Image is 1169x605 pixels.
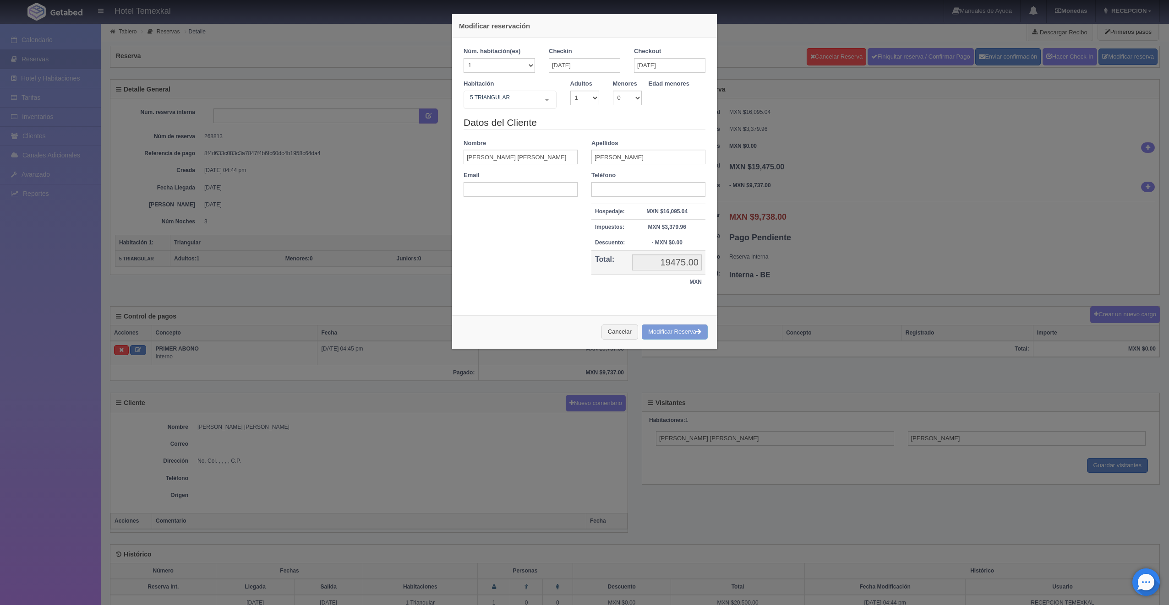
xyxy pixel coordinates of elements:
legend: Datos del Cliente [464,116,705,130]
label: Adultos [570,80,592,88]
h4: Modificar reservación [459,21,710,31]
input: Seleccionar hab. [468,93,473,108]
label: Nombre [464,139,486,148]
th: Total: [591,251,628,275]
label: Habitación [464,80,494,88]
strong: MXN $16,095.04 [646,208,688,215]
input: DD-MM-AAAA [634,58,705,73]
label: Checkin [549,47,572,56]
label: Edad menores [649,80,690,88]
button: Cancelar [601,324,638,340]
input: DD-MM-AAAA [549,58,620,73]
span: 5 TRIANGULAR [468,93,538,102]
strong: MXN $3,379.96 [648,224,686,230]
th: Impuestos: [591,219,628,235]
label: Apellidos [591,139,618,148]
th: Descuento: [591,235,628,250]
label: Checkout [634,47,661,56]
strong: - MXN $0.00 [651,239,682,246]
th: Hospedaje: [591,204,628,219]
label: Email [464,171,480,180]
label: Menores [613,80,637,88]
label: Teléfono [591,171,616,180]
strong: MXN [689,279,702,285]
label: Núm. habitación(es) [464,47,520,56]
